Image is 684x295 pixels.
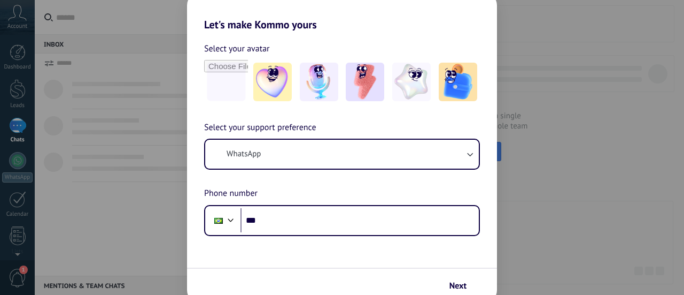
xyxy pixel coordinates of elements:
span: Select your support preference [204,121,316,135]
div: Brazil: + 55 [208,209,229,232]
button: WhatsApp [205,140,479,169]
img: -4.jpeg [392,63,431,101]
span: Select your avatar [204,42,270,56]
img: -1.jpeg [253,63,292,101]
img: -2.jpeg [300,63,338,101]
span: WhatsApp [227,149,261,160]
img: -5.jpeg [439,63,477,101]
span: Next [449,282,467,290]
img: -3.jpeg [346,63,384,101]
span: Phone number [204,187,258,201]
button: Next [445,277,481,295]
